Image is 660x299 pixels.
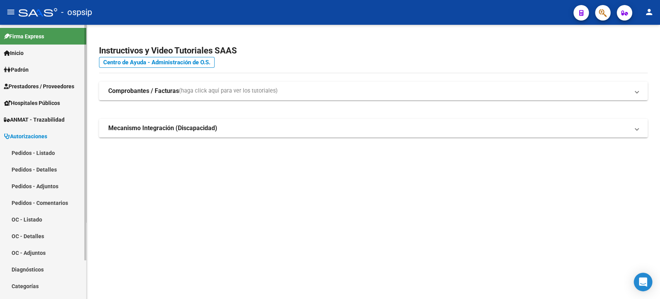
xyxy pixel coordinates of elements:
[99,82,648,100] mat-expansion-panel-header: Comprobantes / Facturas(haga click aquí para ver los tutoriales)
[4,99,60,107] span: Hospitales Públicos
[179,87,278,95] span: (haga click aquí para ver los tutoriales)
[4,65,29,74] span: Padrón
[4,82,74,91] span: Prestadores / Proveedores
[99,57,215,68] a: Centro de Ayuda - Administración de O.S.
[4,49,24,57] span: Inicio
[61,4,92,21] span: - ospsip
[4,115,65,124] span: ANMAT - Trazabilidad
[108,87,179,95] strong: Comprobantes / Facturas
[99,119,648,137] mat-expansion-panel-header: Mecanismo Integración (Discapacidad)
[108,124,217,132] strong: Mecanismo Integración (Discapacidad)
[99,43,648,58] h2: Instructivos y Video Tutoriales SAAS
[6,7,15,17] mat-icon: menu
[645,7,654,17] mat-icon: person
[4,32,44,41] span: Firma Express
[4,132,47,141] span: Autorizaciones
[634,273,652,291] div: Open Intercom Messenger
